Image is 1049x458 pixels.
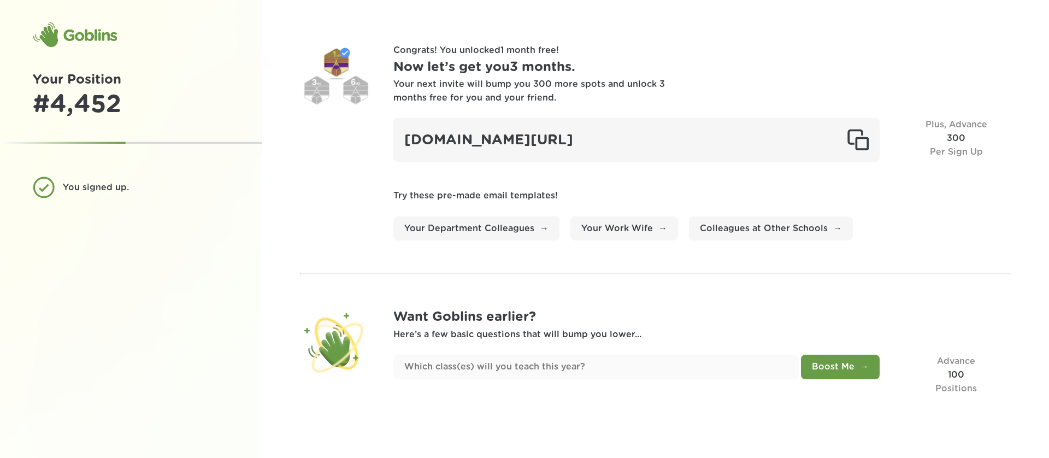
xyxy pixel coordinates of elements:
[393,44,1011,57] p: Congrats! You unlocked 1 month free !
[33,22,117,48] div: Goblins
[689,216,853,241] a: Colleagues at Other Schools
[901,355,1011,395] div: 100
[393,57,1011,78] h1: Now let’s get you 3 months .
[935,384,977,393] span: Positions
[937,357,975,366] span: Advance
[393,189,1011,203] p: Try these pre-made email templates!
[393,216,559,241] a: Your Department Colleagues
[393,118,880,162] div: [DOMAIN_NAME][URL]
[570,216,678,241] a: Your Work Wife
[930,148,983,156] span: Per Sign Up
[63,181,221,195] div: You signed up.
[393,307,1011,327] h1: Want Goblins earlier?
[393,78,667,105] div: Your next invite will bump you 300 more spots and unlock 3 months free for you and your friend.
[33,70,229,90] h1: Your Position
[393,355,799,379] input: Which class(es) will you teach this year?
[33,90,229,120] div: # 4,452
[901,118,1011,162] div: 300
[801,355,880,379] button: Boost Me
[393,328,1011,342] p: Here’s a few basic questions that will bump you lower...
[926,120,987,129] span: Plus, Advance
